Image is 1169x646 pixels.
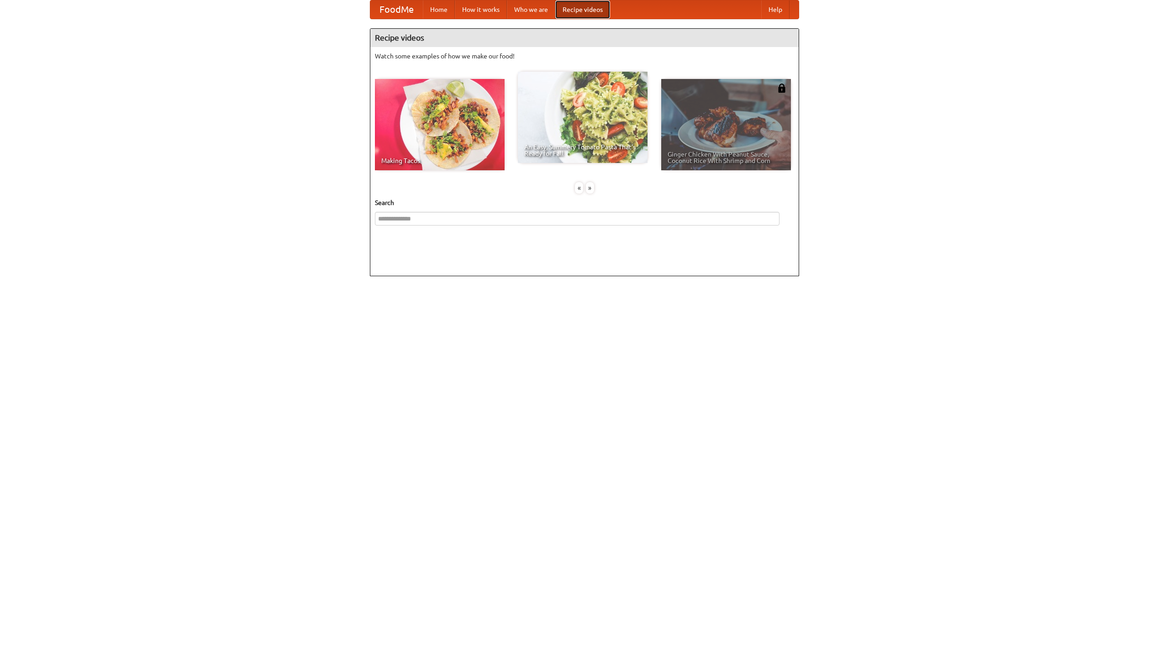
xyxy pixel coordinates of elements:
a: Home [423,0,455,19]
span: Making Tacos [381,158,498,164]
div: » [586,182,594,194]
img: 483408.png [777,84,786,93]
p: Watch some examples of how we make our food! [375,52,794,61]
a: FoodMe [370,0,423,19]
a: Help [761,0,790,19]
a: Making Tacos [375,79,505,170]
h5: Search [375,198,794,207]
div: « [575,182,583,194]
a: Who we are [507,0,555,19]
a: Recipe videos [555,0,610,19]
a: An Easy, Summery Tomato Pasta That's Ready for Fall [518,72,648,163]
h4: Recipe videos [370,29,799,47]
span: An Easy, Summery Tomato Pasta That's Ready for Fall [524,144,641,157]
a: How it works [455,0,507,19]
